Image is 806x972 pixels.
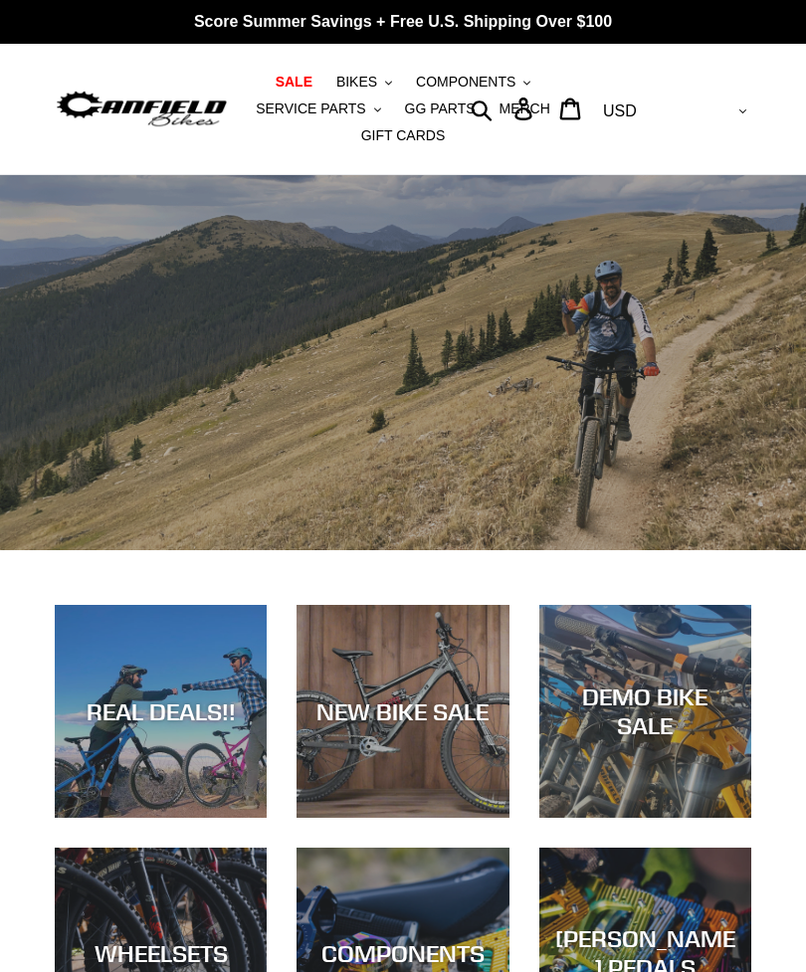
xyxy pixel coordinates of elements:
[351,122,456,149] a: GIFT CARDS
[336,74,377,91] span: BIKES
[326,69,402,96] button: BIKES
[266,69,322,96] a: SALE
[361,127,446,144] span: GIFT CARDS
[405,100,476,117] span: GG PARTS
[297,939,508,968] div: COMPONENTS
[297,697,508,726] div: NEW BIKE SALE
[55,605,267,817] a: REAL DEALS!!
[55,697,267,726] div: REAL DEALS!!
[406,69,540,96] button: COMPONENTS
[395,96,486,122] a: GG PARTS
[55,88,229,131] img: Canfield Bikes
[297,605,508,817] a: NEW BIKE SALE
[256,100,365,117] span: SERVICE PARTS
[246,96,390,122] button: SERVICE PARTS
[539,682,751,740] div: DEMO BIKE SALE
[55,939,267,968] div: WHEELSETS
[539,605,751,817] a: DEMO BIKE SALE
[416,74,515,91] span: COMPONENTS
[276,74,312,91] span: SALE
